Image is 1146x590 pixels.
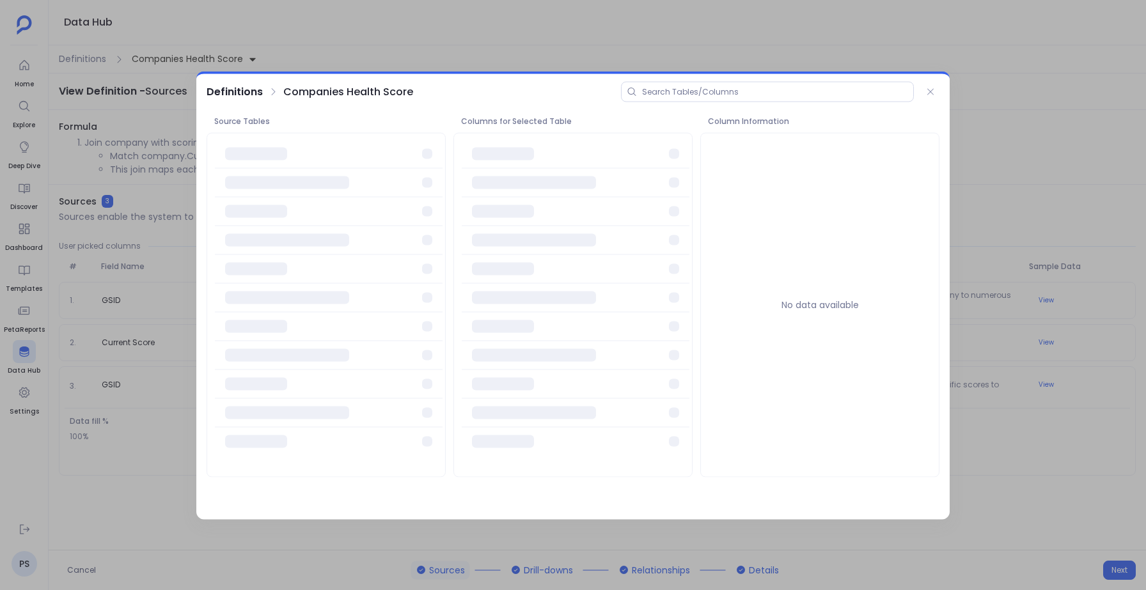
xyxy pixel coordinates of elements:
[700,109,939,132] div: Column Information
[642,86,908,97] input: Search Tables/Columns
[207,109,446,132] div: Source Tables
[283,83,413,100] button: Companies Health Score
[207,83,263,100] div: Definitions
[453,109,693,132] div: Columns for Selected Table
[781,299,859,311] p: No data available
